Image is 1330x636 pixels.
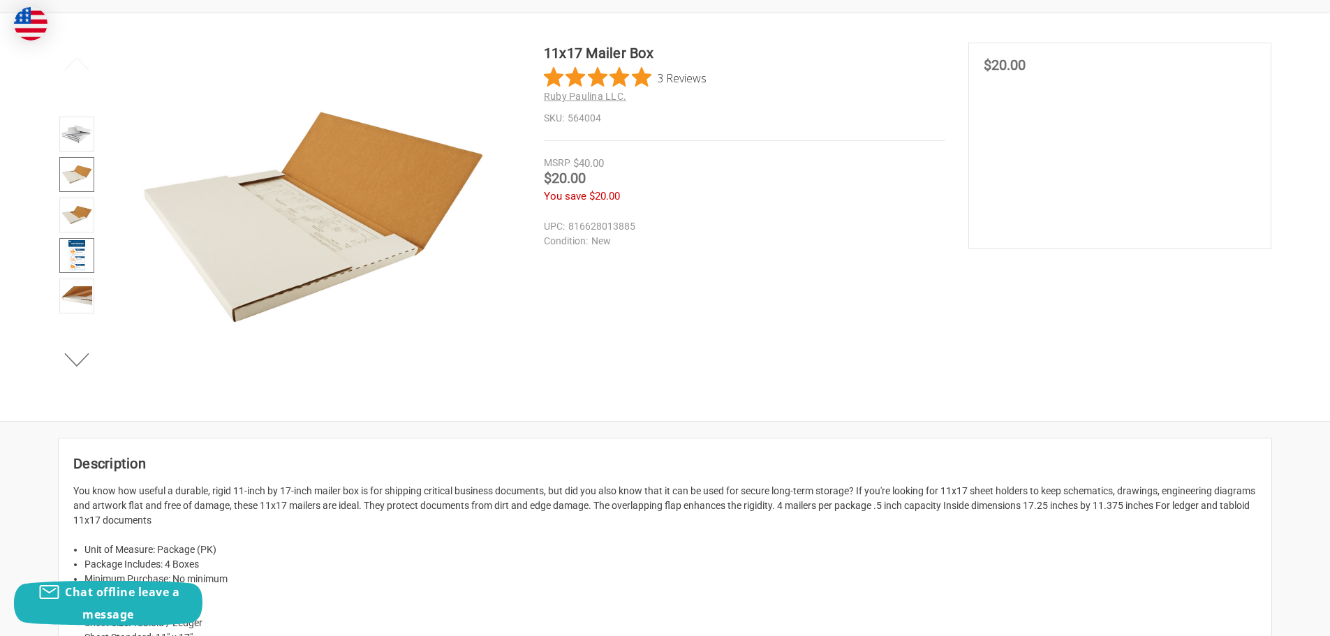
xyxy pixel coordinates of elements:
[14,7,47,40] img: duty and tax information for United States
[544,67,707,88] button: Rated 5 out of 5 stars from 3 reviews. Jump to reviews.
[56,50,98,77] button: Previous
[544,156,570,170] div: MSRP
[84,601,1257,616] li: Capacity: 0.50" (1/2 inch)
[544,43,945,64] h1: 11x17 Mailer Box
[544,170,586,186] span: $20.00
[68,240,86,271] img: 11x17 Mailer Box
[61,159,92,190] img: 11x17 Mailer Box
[84,542,1257,557] li: Unit of Measure: Package (PK)
[544,190,586,202] span: You save
[139,43,488,392] img: 11x17 Mailer Box
[56,346,98,374] button: Next
[544,234,939,249] dd: New
[73,484,1257,528] p: You know how useful a durable, rigid 11-inch by 17-inch mailer box is for shipping critical busin...
[544,234,588,249] dt: Condition:
[544,111,945,126] dd: 564004
[984,57,1026,73] span: $20.00
[544,219,939,234] dd: 816628013885
[544,91,626,102] a: Ruby Paulina LLC.
[544,219,565,234] dt: UPC:
[61,200,92,230] img: 11x17 White Mailer box shown with 11" x 17" paper
[573,157,604,170] span: $40.00
[84,616,1257,630] li: Sheet Size: Tabloid / Ledger
[73,453,1257,474] h2: Description
[61,119,92,149] img: 11x17 Mailer Box
[657,67,707,88] span: 3 Reviews
[589,190,620,202] span: $20.00
[65,584,179,622] span: Chat offline leave a message
[14,581,202,626] button: Chat offline leave a message
[544,111,564,126] dt: SKU:
[84,586,1257,601] li: Product Type: Mailer
[84,572,1257,586] li: Minimum Purchase: No minimum
[61,281,92,311] img: 11x17 Mailer Box
[84,557,1257,572] li: Package Includes: 4 Boxes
